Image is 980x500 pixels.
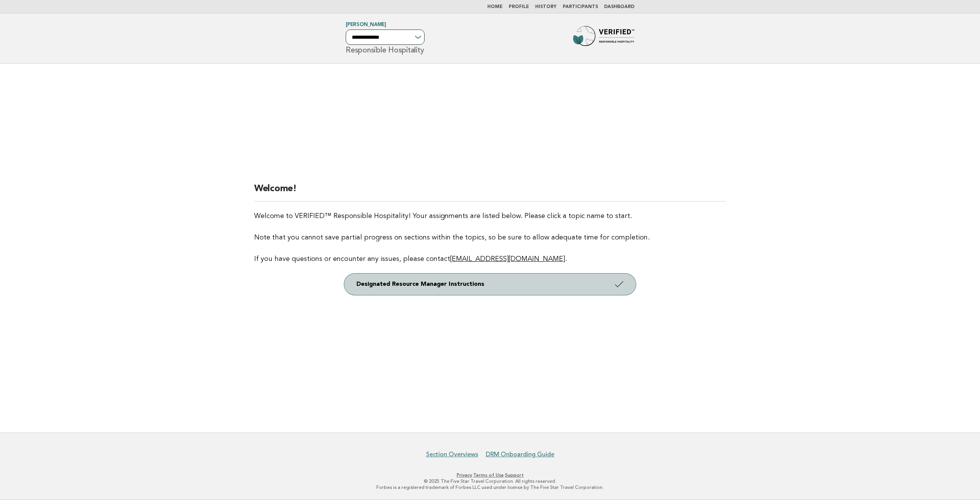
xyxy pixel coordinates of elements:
[256,472,724,478] p: · ·
[563,5,598,9] a: Participants
[473,472,504,478] a: Terms of Use
[509,5,529,9] a: Profile
[254,211,726,264] p: Welcome to VERIFIED™ Responsible Hospitality! Your assignments are listed below. Please click a t...
[256,484,724,490] p: Forbes is a registered trademark of Forbes LLC used under license by The Five Star Travel Corpora...
[573,26,634,51] img: Forbes Travel Guide
[604,5,634,9] a: Dashboard
[450,256,565,262] a: [EMAIL_ADDRESS][DOMAIN_NAME]
[346,23,425,54] h1: Responsible Hospitality
[344,274,636,295] a: Designated Resource Manager Instructions
[486,451,554,458] a: DRM Onboarding Guide
[256,478,724,484] p: © 2025 The Five Star Travel Corporation. All rights reserved.
[346,22,386,27] a: [PERSON_NAME]
[457,472,472,478] a: Privacy
[254,183,726,202] h2: Welcome!
[505,472,524,478] a: Support
[535,5,557,9] a: History
[487,5,503,9] a: Home
[426,451,478,458] a: Section Overviews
